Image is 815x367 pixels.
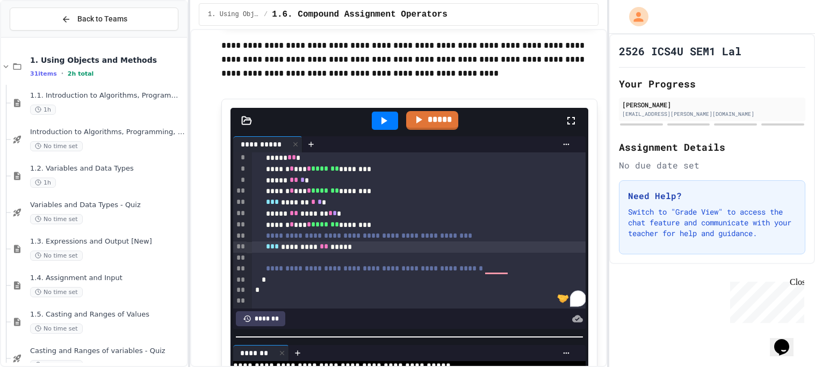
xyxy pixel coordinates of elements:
span: 1h [30,105,56,115]
span: 1. Using Objects and Methods [30,55,185,65]
p: Switch to "Grade View" to access the chat feature and communicate with your teacher for help and ... [628,207,796,239]
span: 2h total [68,70,94,77]
span: 1.2. Variables and Data Types [30,164,185,173]
span: 1.1. Introduction to Algorithms, Programming, and Compilers [30,91,185,100]
div: To enrich screen reader interactions, please activate Accessibility in Grammarly extension settings [252,85,586,308]
span: No time set [30,214,83,224]
span: Introduction to Algorithms, Programming, and Compilers [30,128,185,137]
button: Back to Teams [10,8,178,31]
div: No due date set [619,159,805,172]
h2: Assignment Details [619,140,805,155]
span: No time set [30,287,83,297]
span: 1h [30,178,56,188]
h3: Need Help? [628,189,796,202]
span: 1.3. Expressions and Output [New] [30,237,185,246]
span: Back to Teams [77,13,127,25]
iframe: chat widget [726,277,804,323]
h2: Your Progress [619,76,805,91]
span: 31 items [30,70,57,77]
span: No time set [30,324,83,334]
span: Casting and Ranges of variables - Quiz [30,347,185,356]
h1: 2526 ICS4U SEM1 Lal [619,43,741,58]
span: 1.4. Assignment and Input [30,274,185,283]
div: [PERSON_NAME] [622,100,802,109]
div: My Account [618,4,651,29]
span: Variables and Data Types - Quiz [30,201,185,210]
span: No time set [30,251,83,261]
span: 1.5. Casting and Ranges of Values [30,310,185,319]
span: No time set [30,141,83,151]
div: Chat with us now!Close [4,4,74,68]
span: 1. Using Objects and Methods [208,10,259,19]
span: 1.6. Compound Assignment Operators [272,8,447,21]
iframe: chat widget [770,324,804,356]
div: [EMAIL_ADDRESS][PERSON_NAME][DOMAIN_NAME] [622,110,802,118]
span: / [264,10,268,19]
span: • [61,69,63,78]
